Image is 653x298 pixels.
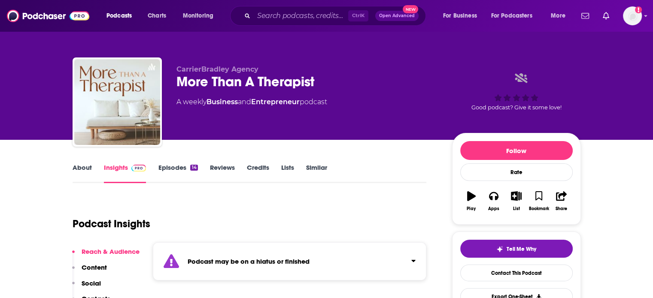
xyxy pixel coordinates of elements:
[281,163,294,183] a: Lists
[375,11,419,21] button: Open AdvancedNew
[72,263,107,279] button: Content
[452,65,581,118] div: Good podcast? Give it some love!
[72,247,140,263] button: Reach & Audience
[210,163,235,183] a: Reviews
[73,217,150,230] h1: Podcast Insights
[599,9,613,23] a: Show notifications dropdown
[623,6,642,25] img: User Profile
[177,9,225,23] button: open menu
[551,10,565,22] span: More
[100,9,143,23] button: open menu
[131,165,146,172] img: Podchaser Pro
[545,9,576,23] button: open menu
[106,10,132,22] span: Podcasts
[460,186,483,217] button: Play
[635,6,642,13] svg: Add a profile image
[188,257,310,265] strong: Podcast may be on a hiatus or finished
[153,242,427,280] section: Click to expand status details
[496,246,503,253] img: tell me why sparkle
[74,59,160,145] img: More Than A Therapist
[104,163,146,183] a: InsightsPodchaser Pro
[176,65,258,73] span: CarrierBradley Agency
[73,163,92,183] a: About
[460,163,573,181] div: Rate
[528,206,549,211] div: Bookmark
[505,186,527,217] button: List
[7,8,89,24] img: Podchaser - Follow, Share and Rate Podcasts
[437,9,488,23] button: open menu
[467,206,476,211] div: Play
[403,5,418,13] span: New
[148,10,166,22] span: Charts
[348,10,368,21] span: Ctrl K
[238,6,434,26] div: Search podcasts, credits, & more...
[491,10,532,22] span: For Podcasters
[460,265,573,281] a: Contact This Podcast
[556,206,567,211] div: Share
[550,186,572,217] button: Share
[528,186,550,217] button: Bookmark
[379,14,415,18] span: Open Advanced
[82,279,101,287] p: Social
[513,206,520,211] div: List
[460,141,573,160] button: Follow
[507,246,536,253] span: Tell Me Why
[142,9,171,23] a: Charts
[471,104,562,111] span: Good podcast? Give it some love!
[247,163,269,183] a: Credits
[460,240,573,258] button: tell me why sparkleTell Me Why
[443,10,477,22] span: For Business
[488,206,499,211] div: Apps
[254,9,348,23] input: Search podcasts, credits, & more...
[82,263,107,271] p: Content
[623,6,642,25] span: Logged in as N0elleB7
[72,279,101,295] button: Social
[578,9,592,23] a: Show notifications dropdown
[207,98,238,106] a: Business
[158,163,197,183] a: Episodes14
[306,163,327,183] a: Similar
[176,97,327,107] div: A weekly podcast
[238,98,251,106] span: and
[183,10,213,22] span: Monitoring
[486,9,545,23] button: open menu
[623,6,642,25] button: Show profile menu
[190,165,197,171] div: 14
[483,186,505,217] button: Apps
[251,98,300,106] a: Entrepreneur
[82,247,140,256] p: Reach & Audience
